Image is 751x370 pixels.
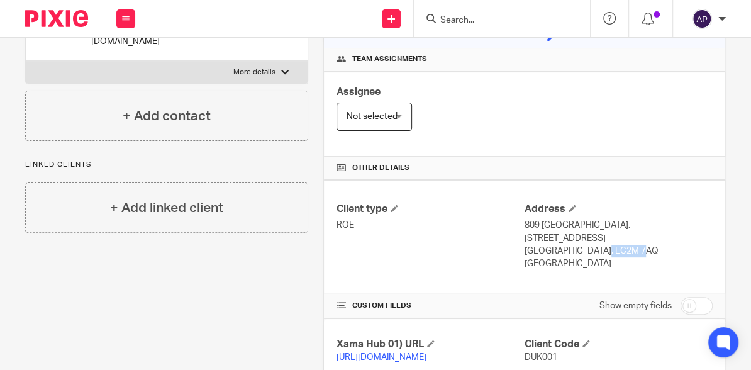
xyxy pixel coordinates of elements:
h4: Client type [337,203,525,216]
p: ROE [337,219,525,232]
h4: + Add linked client [110,198,223,218]
img: svg%3E [692,9,712,29]
span: Not selected [347,112,398,121]
p: 809 [GEOGRAPHIC_DATA], [STREET_ADDRESS] [525,219,713,245]
h4: + Add contact [123,106,211,126]
h4: CUSTOM FIELDS [337,301,525,311]
input: Search [439,15,552,26]
p: [GEOGRAPHIC_DATA] [525,257,713,270]
label: Show empty fields [599,300,672,312]
a: [URL][DOMAIN_NAME] [337,353,426,362]
p: More details [233,67,275,77]
h4: Xama Hub 01) URL [337,338,525,351]
span: Assignee [337,87,381,97]
span: Other details [352,163,409,173]
p: Linked clients [25,160,308,170]
img: Pixie [25,10,88,27]
span: Team assignments [352,54,427,64]
h4: Address [525,203,713,216]
h4: Client Code [525,338,713,351]
p: [GEOGRAPHIC_DATA], EC2M 7AQ [525,245,713,257]
span: DUK001 [525,353,557,362]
